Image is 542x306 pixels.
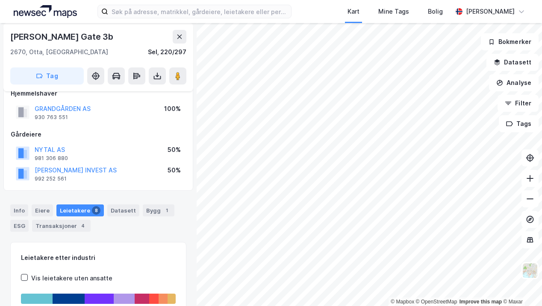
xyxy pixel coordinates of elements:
[143,204,174,216] div: Bygg
[35,175,67,182] div: 992 252 561
[378,6,409,17] div: Mine Tags
[32,220,91,232] div: Transaksjoner
[35,155,68,162] div: 981 306 880
[499,115,539,132] button: Tags
[348,6,359,17] div: Kart
[498,95,539,112] button: Filter
[522,262,538,279] img: Z
[164,104,181,114] div: 100%
[10,67,84,85] button: Tag
[460,299,502,305] a: Improve this map
[486,54,539,71] button: Datasett
[107,204,139,216] div: Datasett
[11,129,186,140] div: Gårdeiere
[428,6,443,17] div: Bolig
[416,299,457,305] a: OpenStreetMap
[32,204,53,216] div: Eiere
[31,273,112,283] div: Vis leietakere uten ansatte
[10,30,115,44] div: [PERSON_NAME] Gate 3b
[168,145,181,155] div: 50%
[79,221,87,230] div: 4
[92,206,100,215] div: 8
[10,204,28,216] div: Info
[35,114,68,121] div: 930 763 551
[489,74,539,91] button: Analyse
[168,165,181,175] div: 50%
[481,33,539,50] button: Bokmerker
[148,47,186,57] div: Sel, 220/297
[466,6,515,17] div: [PERSON_NAME]
[391,299,414,305] a: Mapbox
[56,204,104,216] div: Leietakere
[10,47,108,57] div: 2670, Otta, [GEOGRAPHIC_DATA]
[14,5,77,18] img: logo.a4113a55bc3d86da70a041830d287a7e.svg
[499,265,542,306] iframe: Chat Widget
[162,206,171,215] div: 1
[108,5,291,18] input: Søk på adresse, matrikkel, gårdeiere, leietakere eller personer
[11,88,186,99] div: Hjemmelshaver
[499,265,542,306] div: Kontrollprogram for chat
[10,220,29,232] div: ESG
[21,253,176,263] div: Leietakere etter industri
